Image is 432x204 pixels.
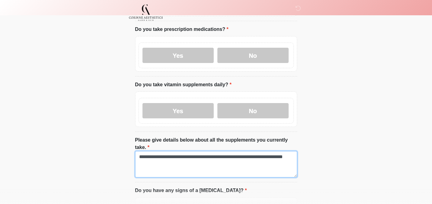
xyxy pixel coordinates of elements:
label: Do you have any signs of a [MEDICAL_DATA]? [135,187,247,194]
label: Do you take vitamin supplements daily? [135,81,232,88]
img: Corinne Aesthetics Med Spa Logo [129,5,163,21]
label: No [217,103,289,118]
label: Do you take prescription medications? [135,26,229,33]
label: Please give details below about all the supplements you currently take. [135,136,297,151]
label: No [217,48,289,63]
label: Yes [142,48,214,63]
label: Yes [142,103,214,118]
